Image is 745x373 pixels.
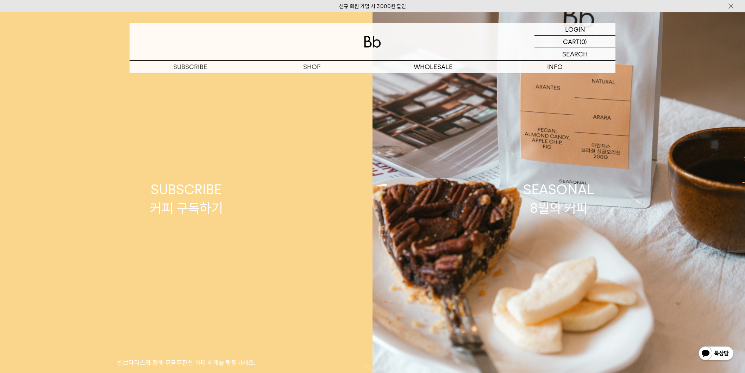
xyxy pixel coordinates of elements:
p: INFO [494,61,615,73]
a: SHOP [251,61,372,73]
img: 로고 [364,36,381,48]
p: CART [563,36,580,48]
p: LOGIN [565,23,585,35]
p: (0) [580,36,587,48]
p: SEARCH [562,48,588,60]
a: 신규 회원 가입 시 3,000원 할인 [339,3,406,10]
a: SUBSCRIBE [130,61,251,73]
img: 카카오톡 채널 1:1 채팅 버튼 [698,346,734,362]
p: WHOLESALE [372,61,494,73]
a: LOGIN [534,23,615,36]
div: SUBSCRIBE 커피 구독하기 [150,180,223,218]
div: SEASONAL 8월의 커피 [523,180,594,218]
a: CART (0) [534,36,615,48]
